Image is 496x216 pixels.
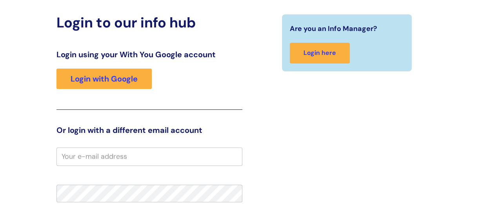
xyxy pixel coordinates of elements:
[56,125,242,135] h3: Or login with a different email account
[56,147,242,165] input: Your e-mail address
[56,69,152,89] a: Login with Google
[290,22,377,35] span: Are you an Info Manager?
[56,14,242,31] h2: Login to our info hub
[56,50,242,59] h3: Login using your With You Google account
[290,43,350,64] a: Login here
